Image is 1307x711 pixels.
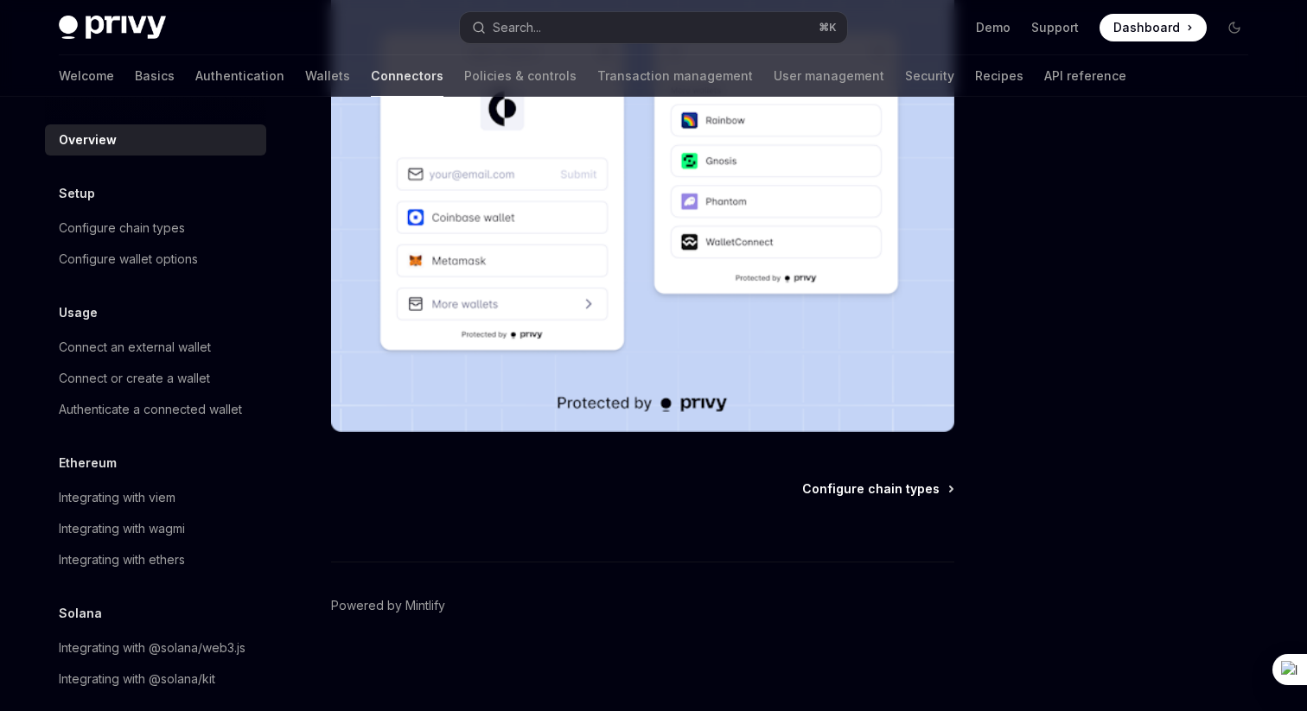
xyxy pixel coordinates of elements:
[371,55,443,97] a: Connectors
[135,55,175,97] a: Basics
[59,249,198,270] div: Configure wallet options
[59,638,245,658] div: Integrating with @solana/web3.js
[597,55,753,97] a: Transaction management
[45,244,266,275] a: Configure wallet options
[59,549,185,570] div: Integrating with ethers
[59,16,166,40] img: dark logo
[45,513,266,544] a: Integrating with wagmi
[460,12,847,43] button: Search...⌘K
[493,17,541,38] div: Search...
[45,363,266,394] a: Connect or create a wallet
[819,21,837,35] span: ⌘ K
[59,487,175,508] div: Integrating with viem
[59,368,210,389] div: Connect or create a wallet
[975,55,1023,97] a: Recipes
[331,597,445,614] a: Powered by Mintlify
[59,518,185,539] div: Integrating with wagmi
[1113,19,1180,36] span: Dashboard
[45,632,266,663] a: Integrating with @solana/web3.js
[59,337,211,358] div: Connect an external wallet
[59,603,102,624] h5: Solana
[464,55,577,97] a: Policies & controls
[976,19,1011,36] a: Demo
[59,55,114,97] a: Welcome
[45,482,266,513] a: Integrating with viem
[1100,14,1207,41] a: Dashboard
[59,453,117,473] h5: Ethereum
[45,213,266,244] a: Configure chain types
[802,480,953,498] a: Configure chain types
[45,124,266,156] a: Overview
[59,183,95,204] h5: Setup
[1221,14,1248,41] button: Toggle dark mode
[59,669,215,689] div: Integrating with @solana/kit
[59,399,242,420] div: Authenticate a connected wallet
[1044,55,1126,97] a: API reference
[59,130,117,150] div: Overview
[1031,19,1079,36] a: Support
[59,302,98,323] h5: Usage
[305,55,350,97] a: Wallets
[45,544,266,575] a: Integrating with ethers
[59,218,185,238] div: Configure chain types
[774,55,884,97] a: User management
[195,55,284,97] a: Authentication
[45,663,266,695] a: Integrating with @solana/kit
[45,332,266,363] a: Connect an external wallet
[802,480,940,498] span: Configure chain types
[905,55,954,97] a: Security
[45,394,266,425] a: Authenticate a connected wallet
